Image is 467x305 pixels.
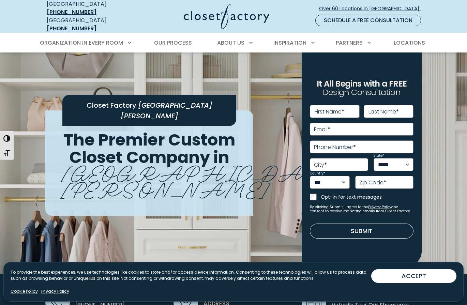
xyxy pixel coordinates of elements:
label: State [374,154,384,157]
span: [GEOGRAPHIC_DATA][PERSON_NAME] [61,156,352,203]
span: Closet Factory [87,101,136,110]
a: Over 60 Locations in [GEOGRAPHIC_DATA]! [319,3,426,15]
label: Zip Code [359,180,386,185]
span: Inspiration [273,39,306,47]
span: The Premier Custom Closet Company in [64,128,235,169]
a: Privacy Policy [368,204,391,210]
label: Country [310,172,325,175]
span: [GEOGRAPHIC_DATA][PERSON_NAME] [121,101,212,121]
label: Email [314,127,330,132]
label: Last Name [368,109,399,115]
p: To provide the best experiences, we use technologies like cookies to store and/or access device i... [11,269,371,281]
span: Design Consultation [323,87,401,98]
small: By clicking Submit, I agree to the and consent to receive marketing emails from Closet Factory. [310,205,413,213]
span: About Us [217,39,244,47]
a: [PHONE_NUMBER] [47,8,96,16]
button: Submit [310,224,413,239]
span: Organization in Every Room [40,39,123,47]
a: [PHONE_NUMBER] [47,25,96,32]
span: It All Begins with a FREE [317,78,407,89]
nav: Primary Menu [35,33,432,52]
span: Our Process [154,39,192,47]
a: Privacy Policy [41,288,69,294]
span: Partners [336,39,363,47]
span: Locations [394,39,425,47]
span: Over 60 Locations in [GEOGRAPHIC_DATA]! [319,5,426,12]
img: Closet Factory Logo [184,4,269,29]
div: [GEOGRAPHIC_DATA] [47,16,130,33]
a: Schedule a Free Consultation [315,15,421,26]
button: ACCEPT [371,269,456,283]
label: Phone Number [314,144,356,150]
a: Cookie Policy [11,288,38,294]
label: First Name [315,109,344,115]
label: City [314,162,327,168]
label: Opt-in for text messages [321,194,413,200]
